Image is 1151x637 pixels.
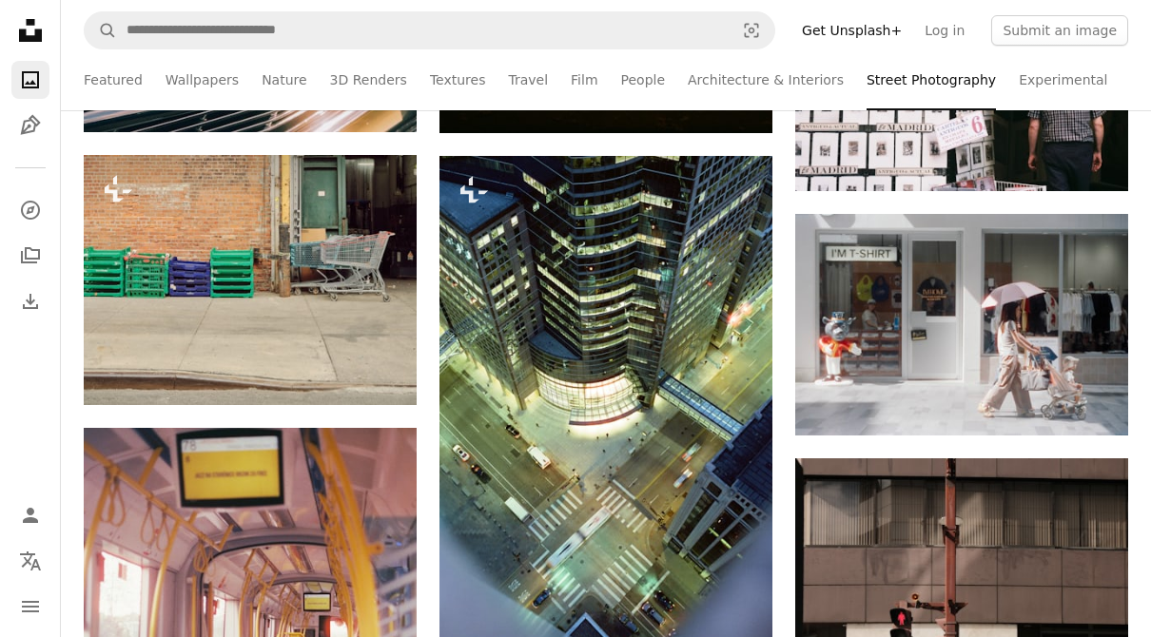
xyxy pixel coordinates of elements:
[430,49,486,110] a: Textures
[84,11,775,49] form: Find visuals sitewide
[11,11,49,53] a: Home — Unsplash
[621,49,666,110] a: People
[439,397,772,415] a: an aerial view of a city at night
[84,49,143,110] a: Featured
[84,155,417,405] img: Shopping carts and crates near a loading dock.
[84,271,417,288] a: Shopping carts and crates near a loading dock.
[85,12,117,48] button: Search Unsplash
[790,15,913,46] a: Get Unsplash+
[729,12,774,48] button: Visual search
[166,49,239,110] a: Wallpapers
[11,106,49,145] a: Illustrations
[11,61,49,99] a: Photos
[508,49,548,110] a: Travel
[1019,49,1107,110] a: Experimental
[991,15,1128,46] button: Submit an image
[795,316,1128,333] a: Woman pushes stroller past a t-shirt shop.
[11,588,49,626] button: Menu
[11,542,49,580] button: Language
[913,15,976,46] a: Log in
[11,282,49,320] a: Download History
[571,49,597,110] a: Film
[11,496,49,534] a: Log in / Sign up
[688,49,844,110] a: Architecture & Interiors
[795,214,1128,436] img: Woman pushes stroller past a t-shirt shop.
[11,237,49,275] a: Collections
[330,49,407,110] a: 3D Renders
[262,49,306,110] a: Nature
[11,191,49,229] a: Explore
